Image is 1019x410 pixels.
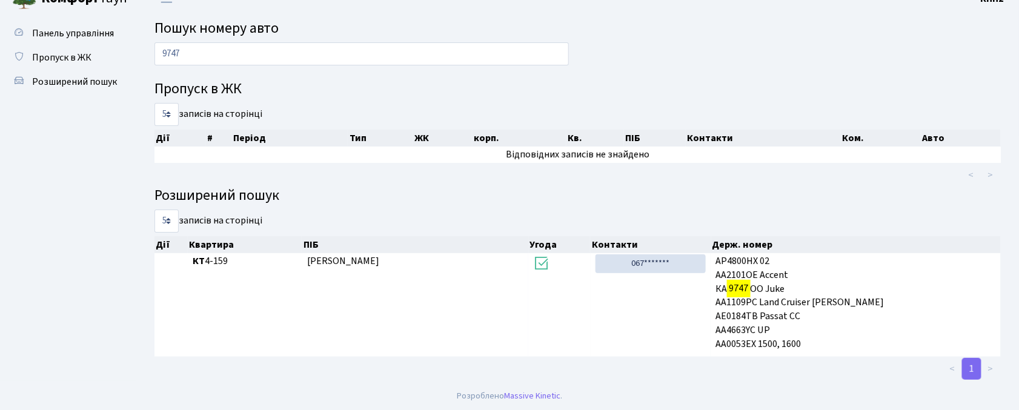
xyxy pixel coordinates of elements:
[6,70,127,94] a: Розширений пошук
[715,254,996,351] span: АР4800НХ 02 АА2101ОЕ Accent КА ОО Juke АА1109РС Land Cruiser [PERSON_NAME] АЕ0184ТВ Passat CC АА4...
[307,254,379,268] span: [PERSON_NAME]
[154,236,188,253] th: Дії
[473,130,566,147] th: корп.
[32,75,117,88] span: Розширений пошук
[624,130,686,147] th: ПІБ
[727,280,750,297] mark: 9747
[206,130,233,147] th: #
[841,130,921,147] th: Ком.
[154,103,179,126] select: записів на сторінці
[348,130,413,147] th: Тип
[302,236,529,253] th: ПІБ
[32,51,91,64] span: Пропуск в ЖК
[154,147,1001,163] td: Відповідних записів не знайдено
[154,187,1001,205] h4: Розширений пошук
[32,27,114,40] span: Панель управління
[154,210,179,233] select: записів на сторінці
[962,358,981,380] a: 1
[193,254,205,268] b: КТ
[6,45,127,70] a: Пропуск в ЖК
[457,389,562,403] div: Розроблено .
[504,389,560,402] a: Massive Kinetic
[188,236,302,253] th: Квартира
[921,130,1001,147] th: Авто
[591,236,711,253] th: Контакти
[193,254,297,268] span: 4-159
[711,236,1001,253] th: Держ. номер
[413,130,472,147] th: ЖК
[154,81,1001,98] h4: Пропуск в ЖК
[6,21,127,45] a: Панель управління
[154,210,262,233] label: записів на сторінці
[232,130,348,147] th: Період
[529,236,591,253] th: Угода
[686,130,841,147] th: Контакти
[154,42,569,65] input: Пошук
[566,130,624,147] th: Кв.
[154,130,206,147] th: Дії
[154,103,262,126] label: записів на сторінці
[154,18,279,39] span: Пошук номеру авто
